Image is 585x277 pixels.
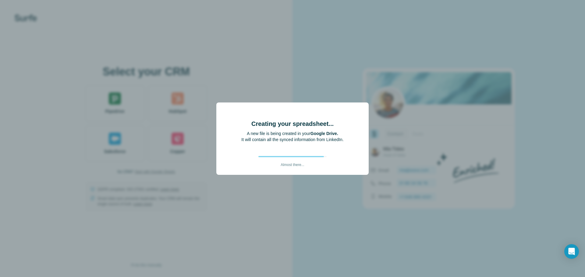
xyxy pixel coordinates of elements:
[251,119,334,128] h4: Creating your spreadsheet...
[241,130,343,137] p: A new file is being created in your
[310,131,338,136] b: Google Drive.
[281,157,304,168] p: Almost there...
[241,137,343,143] p: It will contain all the synced information from LinkedIn.
[564,244,579,259] div: Open Intercom Messenger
